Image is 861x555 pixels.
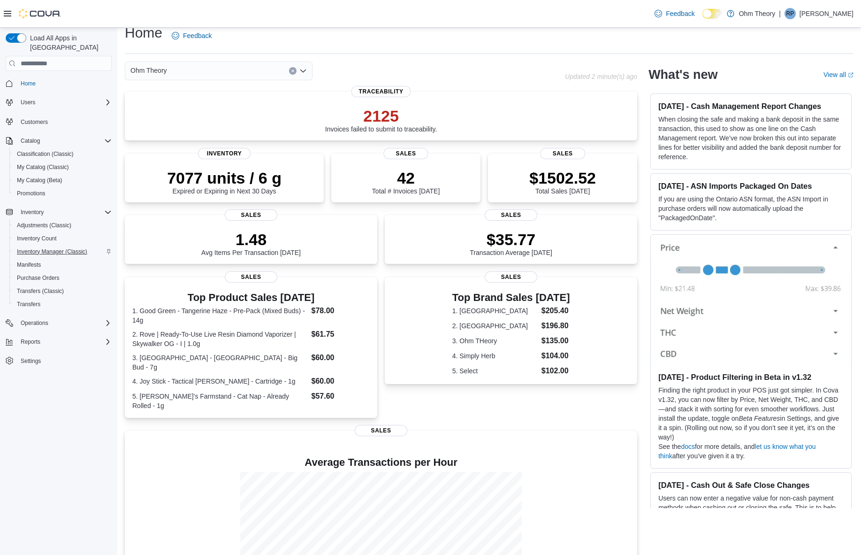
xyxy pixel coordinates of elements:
[17,317,112,329] span: Operations
[9,298,115,311] button: Transfers
[739,8,776,19] p: Ohm Theory
[21,118,48,126] span: Customers
[2,115,115,128] button: Customers
[132,292,370,303] h3: Top Product Sales [DATE]
[312,305,370,316] dd: $78.00
[299,67,307,75] button: Open list of options
[132,306,308,325] dt: 1. Good Green - Tangerine Haze - Pre-Pack (Mixed Buds) - 14g
[312,376,370,387] dd: $60.00
[658,101,844,111] h3: [DATE] - Cash Management Report Changes
[21,357,41,365] span: Settings
[2,96,115,109] button: Users
[312,352,370,363] dd: $60.00
[452,366,538,376] dt: 5. Select
[13,299,44,310] a: Transfers
[470,230,552,256] div: Transaction Average [DATE]
[13,188,49,199] a: Promotions
[13,285,68,297] a: Transfers (Classic)
[2,206,115,219] button: Inventory
[2,354,115,368] button: Settings
[739,415,780,422] em: Beta Features
[21,208,44,216] span: Inventory
[485,271,537,283] span: Sales
[541,365,570,377] dd: $102.00
[17,207,47,218] button: Inventory
[130,65,167,76] span: Ohm Theory
[13,259,45,270] a: Manifests
[17,317,52,329] button: Operations
[452,292,570,303] h3: Top Brand Sales [DATE]
[13,259,112,270] span: Manifests
[132,392,308,410] dt: 5. [PERSON_NAME]'s Farmstand - Cat Nap - Already Rolled - 1g
[452,306,538,316] dt: 1. [GEOGRAPHIC_DATA]
[312,329,370,340] dd: $61.75
[312,391,370,402] dd: $57.60
[786,8,794,19] span: RP
[355,425,407,436] span: Sales
[372,169,440,195] div: Total # Invoices [DATE]
[540,148,585,159] span: Sales
[13,148,77,160] a: Classification (Classic)
[17,116,52,128] a: Customers
[658,115,844,162] p: When closing the safe and making a bank deposit in the same transaction, this used to show as one...
[658,442,844,461] p: See the for more details, and after you’ve given it a try.
[26,33,112,52] span: Load All Apps in [GEOGRAPHIC_DATA]
[2,134,115,147] button: Catalog
[17,261,41,269] span: Manifests
[17,97,112,108] span: Users
[13,220,75,231] a: Adjustments (Classic)
[13,162,112,173] span: My Catalog (Classic)
[658,372,844,382] h3: [DATE] - Product Filtering in Beta in v1.32
[17,301,40,308] span: Transfers
[785,8,796,19] div: Romeo Patel
[17,150,74,158] span: Classification (Classic)
[198,148,251,159] span: Inventory
[132,457,630,468] h4: Average Transactions per Hour
[17,355,45,367] a: Settings
[21,319,48,327] span: Operations
[17,135,44,146] button: Catalog
[452,351,538,361] dt: 4. Simply Herb
[658,194,844,223] p: If you are using the Ontario ASN format, the ASN Import in purchase orders will now automatically...
[132,377,308,386] dt: 4. Joy Stick - Tactical [PERSON_NAME] - Cartridge - 1g
[6,73,112,392] nav: Complex example
[17,235,57,242] span: Inventory Count
[9,161,115,174] button: My Catalog (Classic)
[9,187,115,200] button: Promotions
[452,321,538,331] dt: 2. [GEOGRAPHIC_DATA]
[17,222,71,229] span: Adjustments (Classic)
[9,258,115,271] button: Manifests
[21,338,40,346] span: Reports
[9,174,115,187] button: My Catalog (Beta)
[13,188,112,199] span: Promotions
[9,245,115,258] button: Inventory Manager (Classic)
[702,9,722,19] input: Dark Mode
[848,72,853,78] svg: External link
[17,163,69,171] span: My Catalog (Classic)
[17,355,112,367] span: Settings
[383,148,428,159] span: Sales
[13,272,112,284] span: Purchase Orders
[17,336,112,347] span: Reports
[289,67,297,75] button: Clear input
[541,305,570,316] dd: $205.40
[13,175,112,186] span: My Catalog (Beta)
[21,137,40,145] span: Catalog
[167,169,282,195] div: Expired or Expiring in Next 30 Days
[541,335,570,347] dd: $135.00
[565,73,637,80] p: Updated 2 minute(s) ago
[17,336,44,347] button: Reports
[17,78,39,89] a: Home
[13,246,112,257] span: Inventory Manager (Classic)
[17,207,112,218] span: Inventory
[2,316,115,330] button: Operations
[13,233,61,244] a: Inventory Count
[17,177,62,184] span: My Catalog (Beta)
[17,248,87,255] span: Inventory Manager (Classic)
[658,385,844,442] p: Finding the right product in your POS just got simpler. In Cova v1.32, you can now filter by Pric...
[183,31,212,40] span: Feedback
[372,169,440,187] p: 42
[13,162,73,173] a: My Catalog (Classic)
[2,77,115,90] button: Home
